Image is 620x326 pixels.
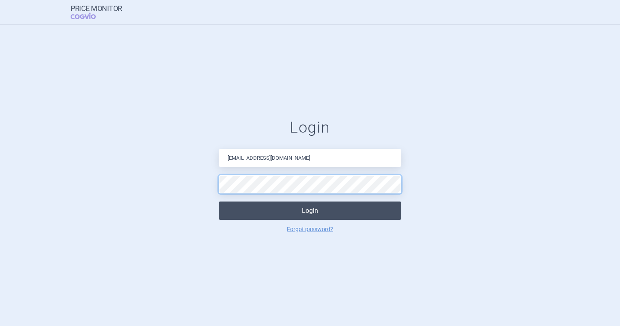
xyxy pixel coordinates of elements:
input: Email [219,149,401,167]
h1: Login [219,118,401,137]
a: Forgot password? [287,226,333,232]
button: Login [219,202,401,220]
a: Price MonitorCOGVIO [71,4,122,20]
strong: Price Monitor [71,4,122,13]
span: COGVIO [71,13,107,19]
